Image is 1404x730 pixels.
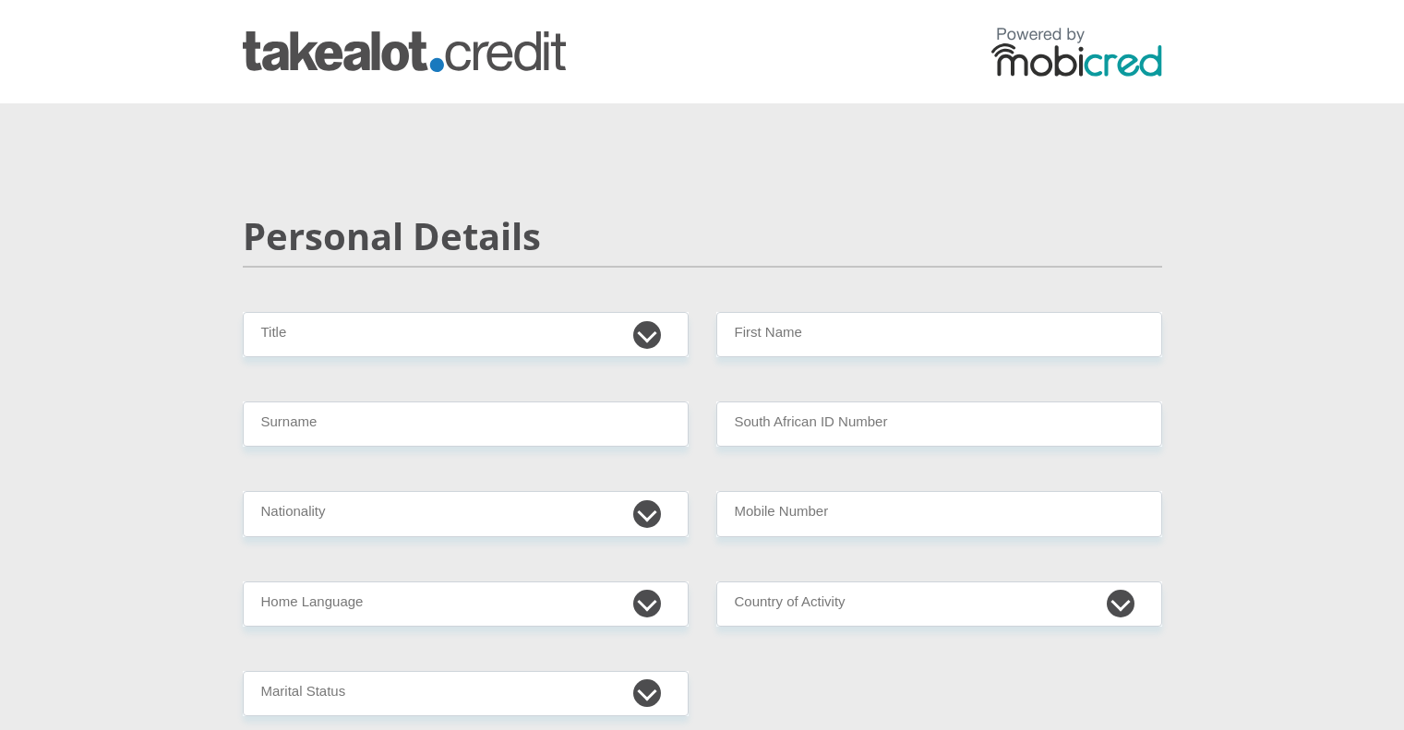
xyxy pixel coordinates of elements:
[991,27,1162,77] img: powered by mobicred logo
[243,31,566,72] img: takealot_credit logo
[716,312,1162,357] input: First Name
[243,401,689,447] input: Surname
[243,214,1162,258] h2: Personal Details
[716,491,1162,536] input: Contact Number
[716,401,1162,447] input: ID Number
